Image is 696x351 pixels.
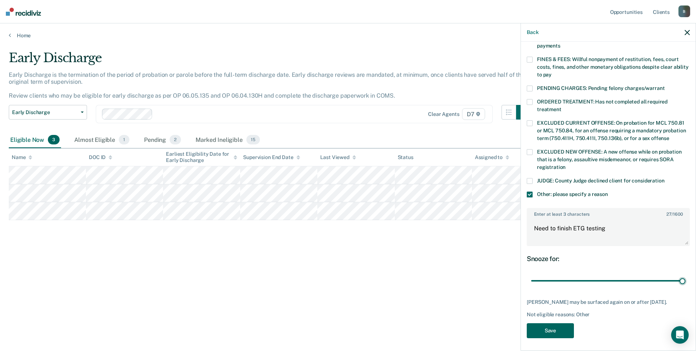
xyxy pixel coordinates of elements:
[119,135,129,144] span: 1
[320,154,356,161] div: Last Viewed
[537,120,686,141] span: EXCLUDED CURRENT OFFENSE: On probation for MCL 750.81 or MCL 750.84, for an offense requiring a m...
[537,85,665,91] span: PENDING CHARGES: Pending felony charges/warrant
[170,135,181,144] span: 2
[527,312,690,318] div: Not eligible reasons: Other
[527,29,538,35] button: Back
[428,111,459,117] div: Clear agents
[9,50,531,71] div: Early Discharge
[537,178,665,184] span: JUDGE: County Judge declined client for consideration
[9,71,528,99] p: Early Discharge is the termination of the period of probation or parole before the full-term disc...
[243,154,300,161] div: Supervision End Date
[246,135,260,144] span: 15
[9,132,61,148] div: Eligible Now
[527,299,690,305] div: [PERSON_NAME] may be surfaced again on or after [DATE].
[537,56,689,78] span: FINES & FEES: Willful nonpayment of restitution, fees, court costs, fines, and other monetary obl...
[527,255,690,263] div: Snooze for:
[12,109,78,116] span: Early Discharge
[527,209,689,217] label: Enter at least 3 characters
[678,5,690,17] div: B
[143,132,182,148] div: Pending
[194,132,261,148] div: Marked Ineligible
[9,32,687,39] a: Home
[73,132,131,148] div: Almost Eligible
[462,108,485,120] span: D7
[537,149,681,170] span: EXCLUDED NEW OFFENSE: A new offense while on probation that is a felony, assaultive misdemeanor, ...
[398,154,413,161] div: Status
[666,212,682,217] span: / 1600
[89,154,112,161] div: DOC ID
[527,218,689,245] textarea: Need to finish ETG testing
[12,154,32,161] div: Name
[666,212,672,217] span: 27
[537,191,608,197] span: Other: please specify a reason
[537,35,677,49] span: RESTITUTION: Has not completed court-ordered restitution payments
[166,151,237,163] div: Earliest Eligibility Date for Early Discharge
[48,135,60,144] span: 3
[537,99,667,112] span: ORDERED TREATMENT: Has not completed all required treatment
[527,323,574,338] button: Save
[671,326,689,344] div: Open Intercom Messenger
[475,154,509,161] div: Assigned to
[6,8,41,16] img: Recidiviz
